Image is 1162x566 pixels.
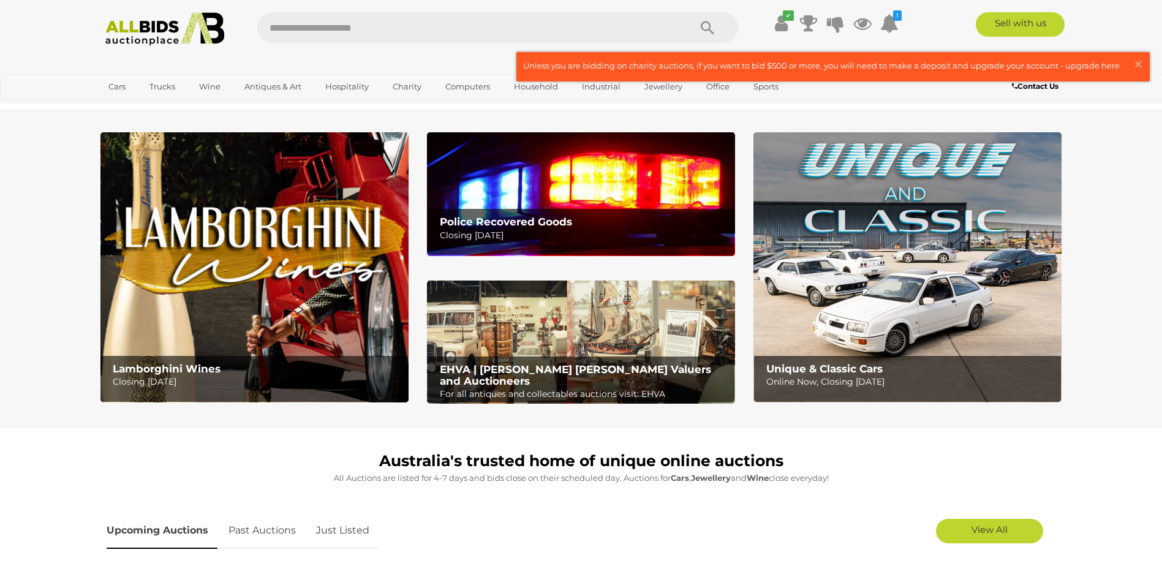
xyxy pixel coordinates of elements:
strong: Jewellery [691,473,731,483]
a: Wine [191,77,228,97]
a: Unique & Classic Cars Unique & Classic Cars Online Now, Closing [DATE] [753,132,1062,402]
b: Police Recovered Goods [440,216,572,228]
a: [GEOGRAPHIC_DATA] [100,97,203,117]
b: EHVA | [PERSON_NAME] [PERSON_NAME] Valuers and Auctioneers [440,363,711,387]
img: Police Recovered Goods [427,132,735,255]
b: Contact Us [1012,81,1058,91]
a: Industrial [574,77,628,97]
h1: Australia's trusted home of unique online auctions [107,453,1056,470]
p: All Auctions are listed for 4-7 days and bids close on their scheduled day. Auctions for , and cl... [107,471,1056,485]
img: Unique & Classic Cars [753,132,1062,402]
span: × [1133,52,1144,76]
i: 1 [893,10,902,21]
p: Closing [DATE] [440,228,728,243]
a: Antiques & Art [236,77,309,97]
a: Jewellery [636,77,690,97]
a: Sell with us [976,12,1065,37]
a: Household [506,77,566,97]
a: Computers [437,77,498,97]
a: Cars [100,77,134,97]
img: EHVA | Evans Hastings Valuers and Auctioneers [427,281,735,404]
a: Police Recovered Goods Police Recovered Goods Closing [DATE] [427,132,735,255]
a: Office [698,77,738,97]
b: Unique & Classic Cars [766,363,883,375]
a: Upcoming Auctions [107,513,217,549]
b: Lamborghini Wines [113,363,221,375]
i: ✔ [783,10,794,21]
a: Just Listed [307,513,379,549]
p: Closing [DATE] [113,374,401,390]
a: Lamborghini Wines Lamborghini Wines Closing [DATE] [100,132,409,402]
a: Sports [745,77,787,97]
p: Online Now, Closing [DATE] [766,374,1055,390]
a: Contact Us [1012,80,1062,93]
a: EHVA | Evans Hastings Valuers and Auctioneers EHVA | [PERSON_NAME] [PERSON_NAME] Valuers and Auct... [427,281,735,404]
a: Charity [385,77,429,97]
img: Allbids.com.au [99,12,232,46]
a: Trucks [141,77,183,97]
a: Past Auctions [219,513,305,549]
img: Lamborghini Wines [100,132,409,402]
a: ✔ [772,12,791,34]
button: Search [677,12,738,43]
a: View All [936,519,1043,543]
span: View All [971,524,1008,535]
strong: Cars [671,473,689,483]
a: Hospitality [317,77,377,97]
strong: Wine [747,473,769,483]
a: 1 [880,12,899,34]
p: For all antiques and collectables auctions visit: EHVA [440,387,728,402]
